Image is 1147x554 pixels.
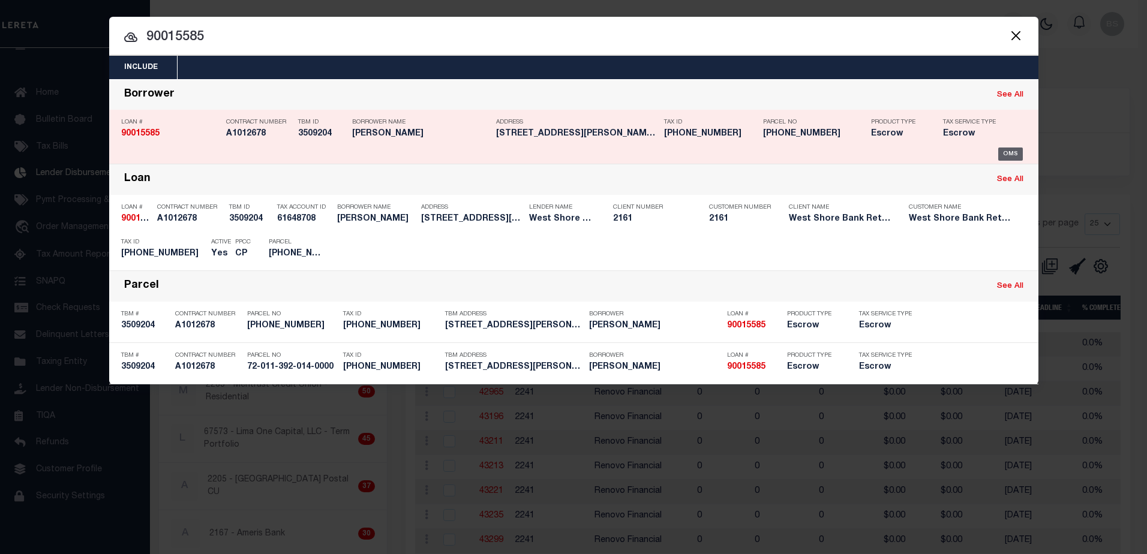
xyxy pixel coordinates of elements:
p: PPCC [235,239,251,246]
h5: 3509204 [298,129,346,139]
h5: 011-392-014-0000 [343,321,439,331]
h5: 011-392-014-0000 [664,129,757,139]
h5: 011-392-014-0000 [269,249,323,259]
p: Loan # [121,119,220,126]
p: Parcel No [247,311,337,318]
p: Tax ID [343,311,439,318]
p: Contract Number [226,119,292,126]
p: Loan # [727,352,781,359]
h5: 90015585 [727,321,781,331]
div: Borrower [124,88,175,102]
h5: Yes [211,249,229,259]
p: TBM # [121,311,169,318]
p: Parcel [269,239,323,246]
p: Lender Name [529,204,595,211]
p: Client Number [613,204,691,211]
strong: 90015585 [727,363,765,371]
h5: 3509204 [121,362,169,372]
p: Customer Name [909,204,1011,211]
h5: A1012678 [175,321,241,331]
h5: West Shore Bank Retail [529,214,595,224]
p: Contract Number [175,352,241,359]
h5: DARREN GREER [352,129,490,139]
p: Loan # [727,311,781,318]
h5: 011-392-014-0000 [763,129,865,139]
p: Client Name [789,204,891,211]
h5: A1012678 [157,214,223,224]
h5: A1012678 [175,362,241,372]
p: Active [211,239,231,246]
h5: 104 WELLS ST HOUGHTON LAKE HTS... [496,129,658,139]
p: Tax ID [343,352,439,359]
p: Loan # [121,204,151,211]
h5: 90015585 [727,362,781,372]
div: Parcel [124,279,159,293]
button: Include [109,56,173,79]
h5: Escrow [871,129,925,139]
h5: 61648708 [277,214,331,224]
h5: 2161 [613,214,691,224]
strong: 90015585 [121,130,160,138]
strong: 90015585 [121,215,160,223]
h5: Escrow [859,321,913,331]
h5: 104 WELLS ST HOUGHTON LAKE HTS ... [421,214,523,224]
p: TBM ID [229,204,271,211]
p: Product Type [871,119,925,126]
p: Customer Number [709,204,771,211]
h5: 3509204 [121,321,169,331]
h5: Escrow [859,362,913,372]
p: Tax Service Type [859,352,913,359]
p: Tax ID [121,239,205,246]
div: OMS [998,147,1023,161]
p: Parcel No [763,119,865,126]
p: Borrower [589,311,721,318]
h5: West Shore Bank Retail [789,214,891,224]
h5: 104 WELLS ST HOUGHTON LAKE HTS... [445,321,583,331]
p: Borrower [589,352,721,359]
p: Tax Service Type [859,311,913,318]
h5: 3509204 [229,214,271,224]
h5: 011-392-014-0000 [247,321,337,331]
h5: Escrow [787,321,841,331]
p: TBM # [121,352,169,359]
h5: DARREN GREER [337,214,415,224]
h5: Escrow [787,362,841,372]
div: Loan [124,173,151,186]
p: Borrower Name [337,204,415,211]
h5: 2161 [709,214,769,224]
p: TBM ID [298,119,346,126]
h5: DARREN GREER [589,321,721,331]
h5: A1012678 [226,129,292,139]
p: Tax ID [664,119,757,126]
h5: CP [235,249,251,259]
p: Tax Account ID [277,204,331,211]
p: Contract Number [157,204,223,211]
a: See All [997,91,1023,99]
p: Product Type [787,352,841,359]
h5: 90015585 [121,214,151,224]
p: Address [496,119,658,126]
h5: West Shore Bank Retail [909,214,1011,224]
h5: DARREN GREER [589,362,721,372]
p: Product Type [787,311,841,318]
input: Start typing... [109,27,1038,48]
button: Close [1008,28,1024,43]
h5: 011-392-014-0000 [343,362,439,372]
p: TBM Address [445,352,583,359]
p: Address [421,204,523,211]
a: See All [997,176,1023,183]
h5: 011-392-014-0000 [121,249,205,259]
h5: 104 WELLS ST HOUGHTON LAKE HTS... [445,362,583,372]
a: See All [997,282,1023,290]
strong: 90015585 [727,321,765,330]
h5: 90015585 [121,129,220,139]
p: Borrower Name [352,119,490,126]
h5: Escrow [943,129,1003,139]
p: Contract Number [175,311,241,318]
p: Parcel No [247,352,337,359]
p: Tax Service Type [943,119,1003,126]
p: TBM Address [445,311,583,318]
h5: 72-011-392-014-0000 [247,362,337,372]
